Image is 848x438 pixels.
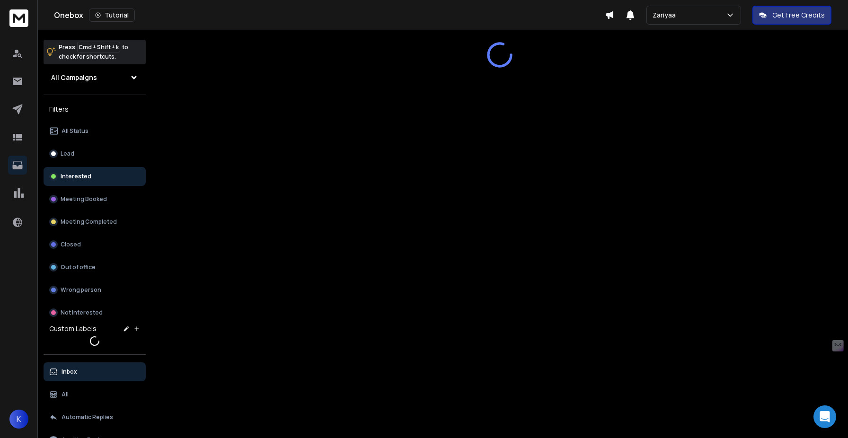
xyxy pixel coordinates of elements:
[752,6,831,25] button: Get Free Credits
[61,195,107,203] p: Meeting Booked
[62,368,77,376] p: Inbox
[49,324,97,333] h3: Custom Labels
[9,410,28,429] button: K
[44,362,146,381] button: Inbox
[44,280,146,299] button: Wrong person
[44,144,146,163] button: Lead
[653,10,680,20] p: Zariyaa
[44,385,146,404] button: All
[813,405,836,428] div: Open Intercom Messenger
[772,10,825,20] p: Get Free Credits
[61,263,96,271] p: Out of office
[61,173,91,180] p: Interested
[62,391,69,398] p: All
[54,9,605,22] div: Onebox
[44,122,146,140] button: All Status
[62,127,88,135] p: All Status
[61,218,117,226] p: Meeting Completed
[61,241,81,248] p: Closed
[77,42,120,53] span: Cmd + Shift + k
[59,43,128,61] p: Press to check for shortcuts.
[61,286,101,294] p: Wrong person
[44,258,146,277] button: Out of office
[44,408,146,427] button: Automatic Replies
[44,68,146,87] button: All Campaigns
[62,413,113,421] p: Automatic Replies
[44,103,146,116] h3: Filters
[61,150,74,158] p: Lead
[44,235,146,254] button: Closed
[44,167,146,186] button: Interested
[44,303,146,322] button: Not Interested
[51,73,97,82] h1: All Campaigns
[89,9,135,22] button: Tutorial
[44,212,146,231] button: Meeting Completed
[44,190,146,209] button: Meeting Booked
[61,309,103,316] p: Not Interested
